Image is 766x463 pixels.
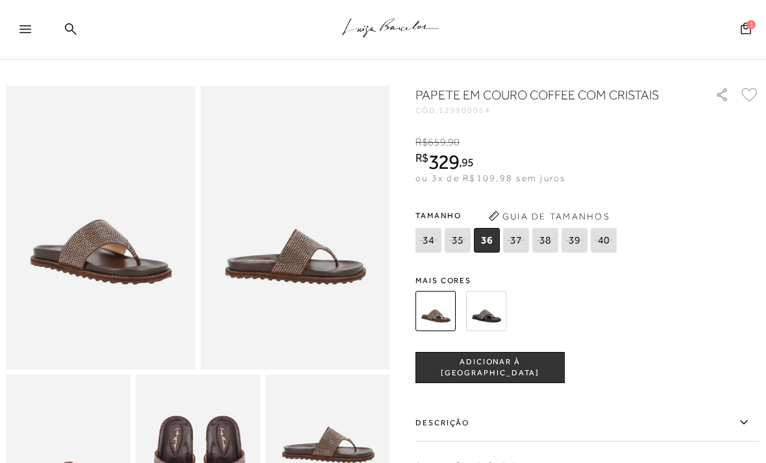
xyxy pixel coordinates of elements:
[591,228,617,253] span: 40
[415,86,659,104] h1: PAPETE EM COURO COFFEE COM CRISTAIS
[415,404,760,442] label: Descrição
[428,150,459,173] span: 329
[416,357,564,379] span: ADICIONAR À [GEOGRAPHIC_DATA]
[446,136,460,148] i: ,
[484,206,614,227] button: Guia de Tamanhos
[415,277,760,284] span: Mais cores
[415,152,428,164] i: R$
[415,291,456,331] img: PAPETE EM COURO COFFEE COM CRISTAIS
[737,21,755,39] button: 1
[448,136,460,148] span: 90
[532,228,558,253] span: 38
[445,228,471,253] span: 35
[415,206,620,225] span: Tamanho
[6,86,195,369] img: image
[415,136,428,148] i: R$
[428,136,445,148] span: 659
[415,228,441,253] span: 34
[466,291,506,331] img: PAPETE EM COURO PRETO COM CRISTAIS
[462,155,474,169] span: 95
[415,106,675,114] div: CÓD:
[474,228,500,253] span: 36
[747,20,756,29] span: 1
[439,106,491,115] span: 129900054
[503,228,529,253] span: 37
[201,86,389,369] img: image
[562,228,587,253] span: 39
[415,173,565,183] span: ou 3x de R$109,98 sem juros
[415,352,565,383] button: ADICIONAR À [GEOGRAPHIC_DATA]
[459,156,474,168] i: ,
